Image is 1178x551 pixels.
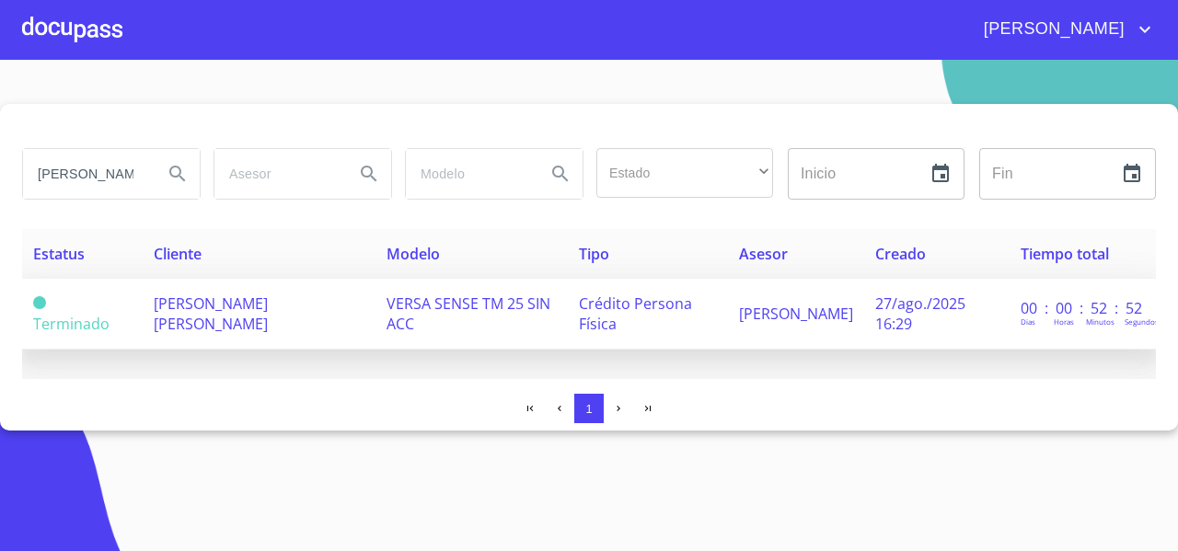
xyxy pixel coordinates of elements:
[156,152,200,196] button: Search
[1125,316,1159,327] p: Segundos
[739,304,853,324] span: [PERSON_NAME]
[574,394,604,423] button: 1
[1054,316,1074,327] p: Horas
[347,152,391,196] button: Search
[214,149,340,199] input: search
[1021,244,1109,264] span: Tiempo total
[970,15,1134,44] span: [PERSON_NAME]
[23,149,148,199] input: search
[875,293,965,334] span: 27/ago./2025 16:29
[1086,316,1114,327] p: Minutos
[154,293,268,334] span: [PERSON_NAME] [PERSON_NAME]
[538,152,583,196] button: Search
[154,244,202,264] span: Cliente
[33,244,85,264] span: Estatus
[1021,298,1145,318] p: 00 : 00 : 52 : 52
[875,244,926,264] span: Creado
[579,293,692,334] span: Crédito Persona Física
[596,148,773,198] div: ​
[387,293,550,334] span: VERSA SENSE TM 25 SIN ACC
[579,244,609,264] span: Tipo
[1021,316,1035,327] p: Dias
[406,149,531,199] input: search
[387,244,440,264] span: Modelo
[585,402,592,416] span: 1
[739,244,788,264] span: Asesor
[33,314,110,334] span: Terminado
[970,15,1156,44] button: account of current user
[33,296,46,309] span: Terminado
